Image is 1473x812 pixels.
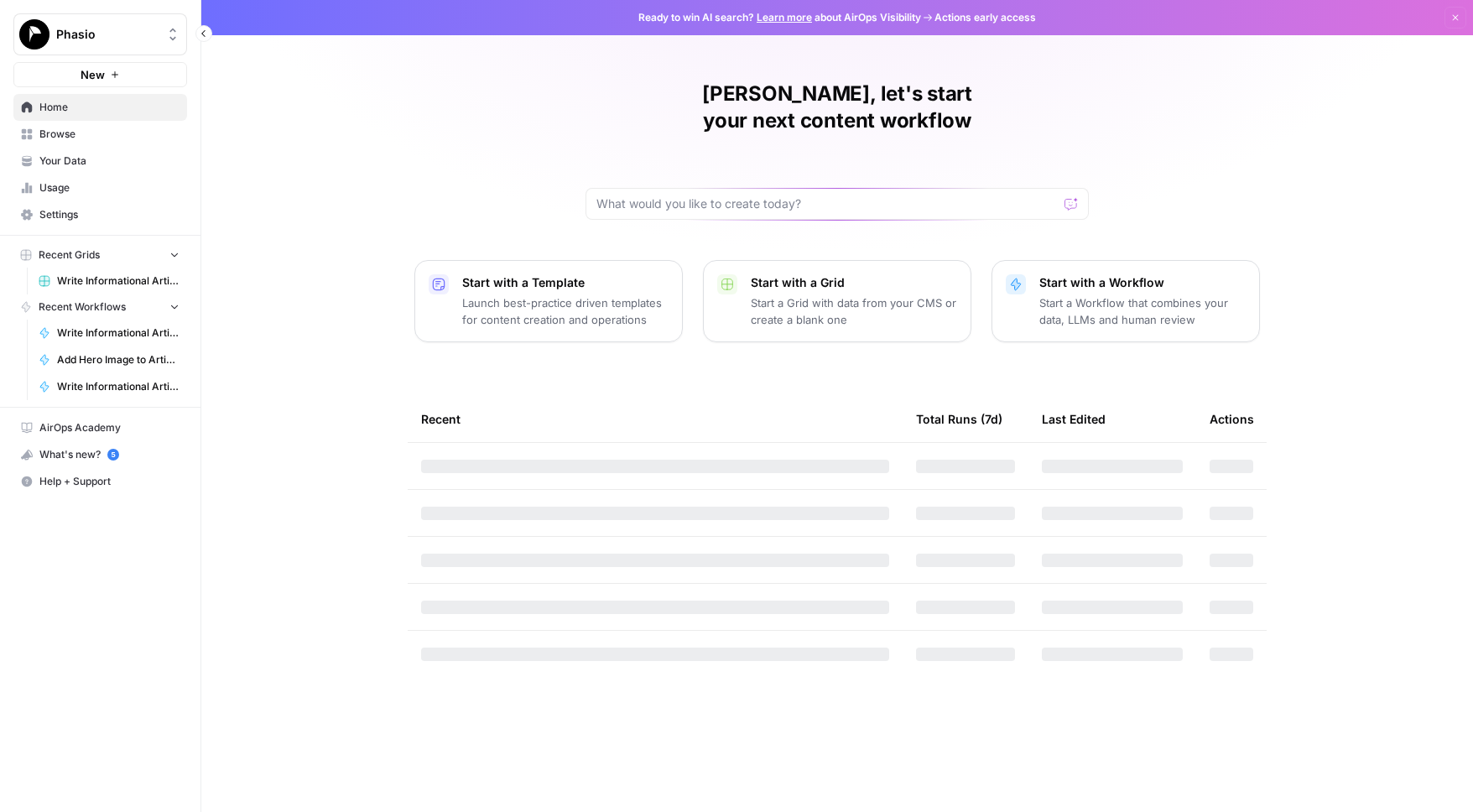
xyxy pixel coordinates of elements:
div: What's new? [14,442,186,467]
a: Browse [13,121,187,148]
span: Phasio [56,26,158,43]
span: Home [39,100,180,115]
a: Learn more [757,11,812,23]
a: 5 [107,449,119,461]
span: Ready to win AI search? about AirOps Visibility [638,10,921,25]
button: Recent Grids [13,242,187,268]
a: Settings [13,201,187,228]
button: Start with a TemplateLaunch best-practice driven templates for content creation and operations [414,260,683,342]
span: Recent Workflows [39,299,126,315]
span: Settings [39,207,180,222]
button: Recent Workflows [13,294,187,320]
h1: [PERSON_NAME], let's start your next content workflow [586,81,1089,134]
a: Write Informational Article Outline [31,373,187,400]
p: Start with a Workflow [1039,274,1246,291]
a: Your Data [13,148,187,174]
input: What would you like to create today? [596,195,1058,212]
button: What's new? 5 [13,441,187,468]
p: Start with a Template [462,274,669,291]
button: Help + Support [13,468,187,495]
span: Write Informational Article Body [57,325,180,341]
span: Your Data [39,154,180,169]
a: Add Hero Image to Article [31,346,187,373]
a: Write Informational Articles [31,268,187,294]
div: Actions [1210,396,1254,442]
p: Start a Grid with data from your CMS or create a blank one [751,294,957,328]
span: Write Informational Articles [57,273,180,289]
button: Start with a GridStart a Grid with data from your CMS or create a blank one [703,260,971,342]
p: Start a Workflow that combines your data, LLMs and human review [1039,294,1246,328]
span: Help + Support [39,474,180,489]
a: Usage [13,174,187,201]
span: Write Informational Article Outline [57,379,180,394]
span: New [81,66,105,83]
span: Usage [39,180,180,195]
span: Add Hero Image to Article [57,352,180,367]
a: Write Informational Article Body [31,320,187,346]
button: Workspace: Phasio [13,13,187,55]
button: New [13,62,187,87]
span: Recent Grids [39,247,100,263]
p: Launch best-practice driven templates for content creation and operations [462,294,669,328]
a: Home [13,94,187,121]
p: Start with a Grid [751,274,957,291]
div: Last Edited [1042,396,1106,442]
text: 5 [111,450,115,459]
img: Phasio Logo [19,19,49,49]
span: Browse [39,127,180,142]
a: AirOps Academy [13,414,187,441]
div: Total Runs (7d) [916,396,1002,442]
div: Recent [421,396,889,442]
span: Actions early access [934,10,1036,25]
span: AirOps Academy [39,420,180,435]
button: Start with a WorkflowStart a Workflow that combines your data, LLMs and human review [992,260,1260,342]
